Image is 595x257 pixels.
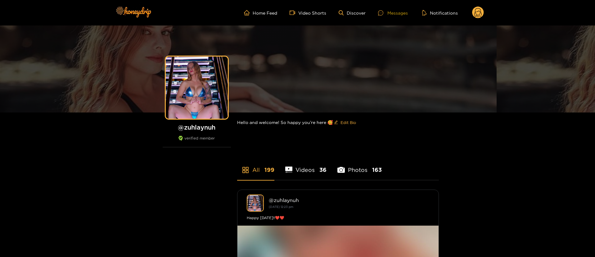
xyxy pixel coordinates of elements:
[334,120,338,125] span: edit
[420,10,460,16] button: Notifications
[163,136,231,147] div: verified member
[237,152,274,180] li: All
[244,10,253,16] span: home
[337,152,382,180] li: Photos
[339,10,366,16] a: Discover
[372,166,382,174] span: 163
[269,197,429,203] div: @ zuhlaynuh
[333,117,357,127] button: editEdit Bio
[242,166,249,174] span: appstore
[237,112,439,132] div: Hello and welcome! So happy you’re here 🥰
[290,10,298,16] span: video-camera
[163,123,231,131] h1: @ zuhlaynuh
[264,166,274,174] span: 199
[244,10,277,16] a: Home Feed
[340,119,356,126] span: Edit Bio
[285,152,327,180] li: Videos
[269,205,293,209] small: [DATE] 12:23 pm
[290,10,326,16] a: Video Shorts
[378,9,408,16] div: Messages
[247,195,264,212] img: zuhlaynuh
[247,215,429,221] div: Happy [DATE]!!❤️❤️
[319,166,327,174] span: 36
